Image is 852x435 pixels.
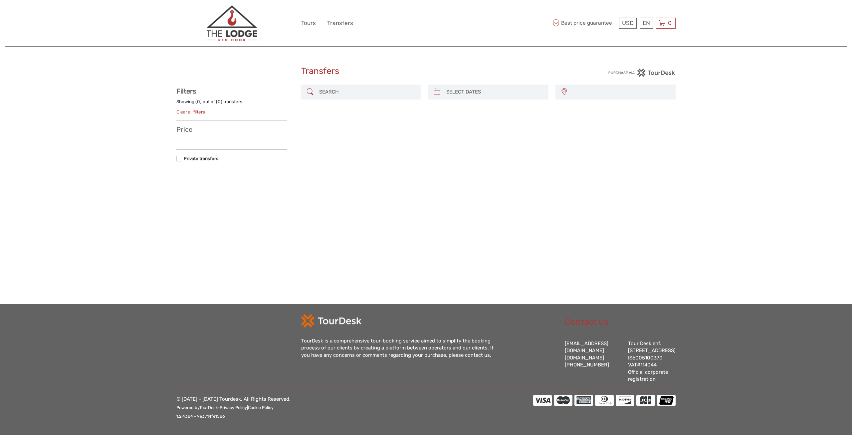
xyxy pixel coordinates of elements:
a: Tours [301,18,316,28]
label: 0 [218,99,221,105]
div: Tour Desk ehf. [STREET_ADDRESS] IS6005100370 VAT#114044 [628,340,676,383]
h2: Contact us [565,317,676,327]
div: TourDesk is a comprehensive tour-booking service aimed to simplify the booking process of our cli... [301,337,501,359]
img: td-logo-white.png [301,314,361,327]
img: accepted cards [533,395,676,406]
a: [DOMAIN_NAME] [565,355,604,361]
span: 0 [667,20,673,26]
img: PurchaseViaTourDesk.png [608,69,676,77]
span: USD [622,20,634,26]
input: SELECT DATES [444,86,545,98]
div: Showing ( ) out of ( ) transfers [176,99,287,109]
span: Best price guarantee [551,18,617,29]
h3: Price [176,125,287,133]
div: [EMAIL_ADDRESS][DOMAIN_NAME] [PHONE_NUMBER] [565,340,621,383]
a: Transfers [327,18,353,28]
a: TourDesk [199,405,218,410]
a: Official corporate registration [628,369,668,382]
a: Private transfers [184,156,218,161]
p: © [DATE] - [DATE] Tourdesk. All Rights Reserved. [176,395,291,421]
div: EN [640,18,653,29]
a: Privacy Policy [220,405,247,410]
input: SEARCH [317,86,418,98]
h1: Transfers [301,66,551,77]
img: 3372-446ee131-1f5f-44bb-ab65-b016f9bed1fb_logo_big.png [206,5,257,41]
label: 0 [197,99,200,105]
small: Powered by - | [176,405,274,410]
a: Clear all filters [176,109,205,114]
small: 1.2.4384 - 9e3714fe1586 [176,414,225,419]
strong: Filters [176,87,196,95]
a: Cookie Policy [248,405,274,410]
